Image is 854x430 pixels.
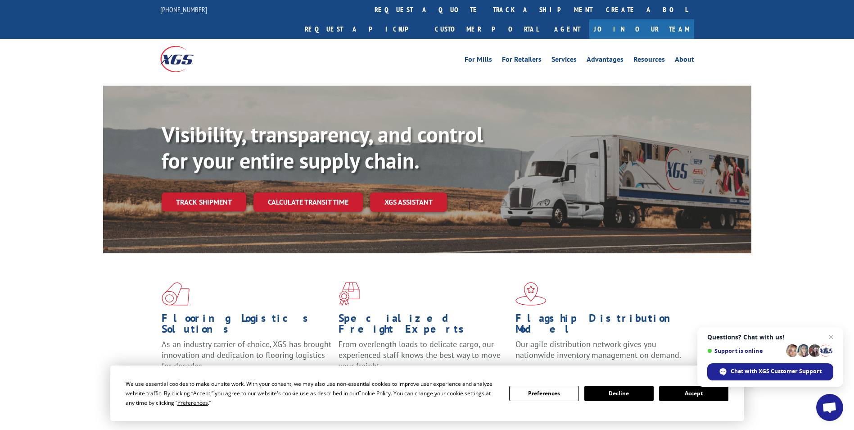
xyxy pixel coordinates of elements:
a: Join Our Team [589,19,694,39]
a: Customer Portal [428,19,545,39]
span: Our agile distribution network gives you nationwide inventory management on demand. [515,339,681,360]
img: xgs-icon-focused-on-flooring-red [339,282,360,306]
button: Decline [584,386,654,401]
img: xgs-icon-flagship-distribution-model-red [515,282,547,306]
span: Support is online [707,348,783,354]
a: Advantages [587,56,624,66]
a: Agent [545,19,589,39]
a: About [675,56,694,66]
b: Visibility, transparency, and control for your entire supply chain. [162,120,483,174]
button: Accept [659,386,728,401]
a: For Retailers [502,56,542,66]
a: Calculate transit time [253,192,363,212]
a: [PHONE_NUMBER] [160,5,207,14]
a: For Mills [465,56,492,66]
p: From overlength loads to delicate cargo, our experienced staff knows the best way to move your fr... [339,339,509,379]
button: Preferences [509,386,578,401]
span: Chat with XGS Customer Support [731,367,822,375]
span: As an industry carrier of choice, XGS has brought innovation and dedication to flooring logistics... [162,339,331,371]
a: Request a pickup [298,19,428,39]
div: Chat with XGS Customer Support [707,363,833,380]
h1: Specialized Freight Experts [339,313,509,339]
a: Services [551,56,577,66]
a: Resources [633,56,665,66]
span: Preferences [177,399,208,407]
div: We use essential cookies to make our site work. With your consent, we may also use non-essential ... [126,379,498,407]
span: Cookie Policy [358,389,391,397]
div: Cookie Consent Prompt [110,366,744,421]
h1: Flagship Distribution Model [515,313,686,339]
div: Open chat [816,394,843,421]
a: XGS ASSISTANT [370,192,447,212]
span: Questions? Chat with us! [707,334,833,341]
a: Track shipment [162,192,246,211]
h1: Flooring Logistics Solutions [162,313,332,339]
img: xgs-icon-total-supply-chain-intelligence-red [162,282,190,306]
span: Close chat [826,332,836,343]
